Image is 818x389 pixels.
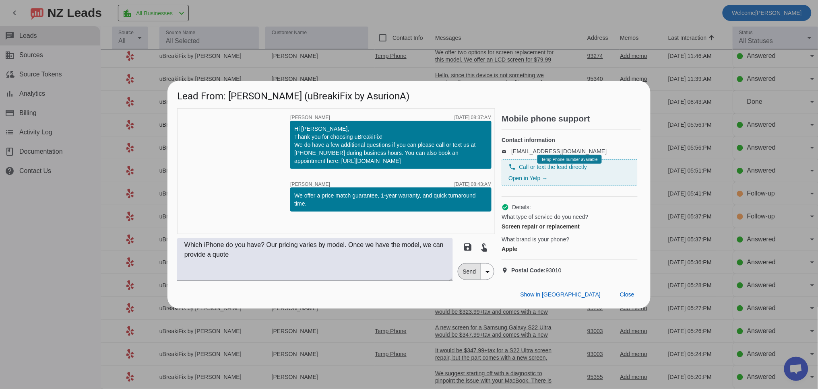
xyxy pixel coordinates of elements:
[290,182,330,187] span: [PERSON_NAME]
[508,163,516,171] mat-icon: phone
[508,175,547,181] a: Open in Yelp →
[502,245,638,253] div: Apple
[294,191,487,208] div: We offer a price match guarantee, 1-year warranty, and quick turnaround time.​
[458,263,481,280] span: Send
[167,81,651,108] h1: Lead From: [PERSON_NAME] (uBreakiFix by AsurionA)
[511,266,562,274] span: 93010
[502,149,511,153] mat-icon: email
[502,213,589,221] span: What type of service do you need?
[483,267,492,277] mat-icon: arrow_drop_down
[502,222,638,231] div: Screen repair or replacement
[511,148,607,154] a: [EMAIL_ADDRESS][DOMAIN_NAME]
[514,288,607,302] button: Show in [GEOGRAPHIC_DATA]
[502,267,511,274] mat-icon: location_on
[502,115,641,123] h2: Mobile phone support
[541,157,598,162] span: Temp Phone number available
[519,163,587,171] span: Call or text the lead directly
[290,115,330,120] span: [PERSON_NAME]
[479,242,489,252] mat-icon: touch_app
[521,291,601,298] span: Show in [GEOGRAPHIC_DATA]
[294,125,487,165] div: Hi [PERSON_NAME], Thank you for choosing uBreakiFix! We do have a few additional questions if you...
[502,204,509,211] mat-icon: check_circle
[613,288,641,302] button: Close
[454,115,492,120] div: [DATE] 08:37:AM
[502,136,638,144] h4: Contact information
[463,242,473,252] mat-icon: save
[511,267,546,274] strong: Postal Code:
[502,235,569,243] span: What brand is your phone?
[620,291,634,298] span: Close
[512,203,531,211] span: Details:
[454,182,492,187] div: [DATE] 08:43:AM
